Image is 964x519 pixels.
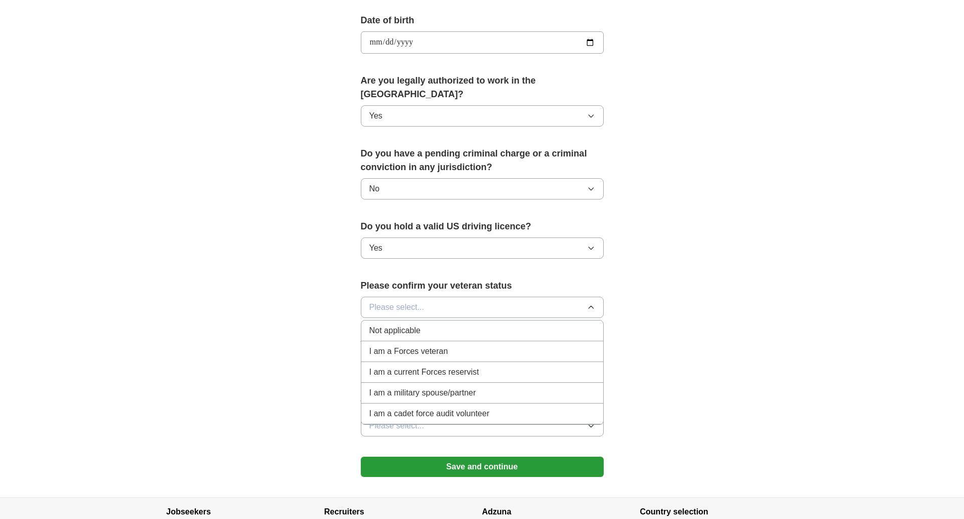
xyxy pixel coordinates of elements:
label: Do you hold a valid US driving licence? [361,220,604,233]
span: Not applicable [369,325,421,337]
span: I am a cadet force audit volunteer [369,408,489,420]
span: Yes [369,110,383,122]
button: Please select... [361,297,604,318]
label: Are you legally authorized to work in the [GEOGRAPHIC_DATA]? [361,74,604,101]
button: No [361,178,604,199]
span: I am a military spouse/partner [369,387,476,399]
label: Do you have a pending criminal charge or a criminal conviction in any jurisdiction? [361,147,604,174]
span: Please select... [369,420,425,432]
label: Please confirm your veteran status [361,279,604,293]
span: No [369,183,380,195]
button: Save and continue [361,457,604,477]
button: Yes [361,237,604,259]
span: I am a current Forces reservist [369,366,479,378]
span: Please select... [369,301,425,313]
button: Yes [361,105,604,127]
button: Please select... [361,415,604,436]
label: Date of birth [361,14,604,27]
span: Yes [369,242,383,254]
span: I am a Forces veteran [369,345,448,357]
